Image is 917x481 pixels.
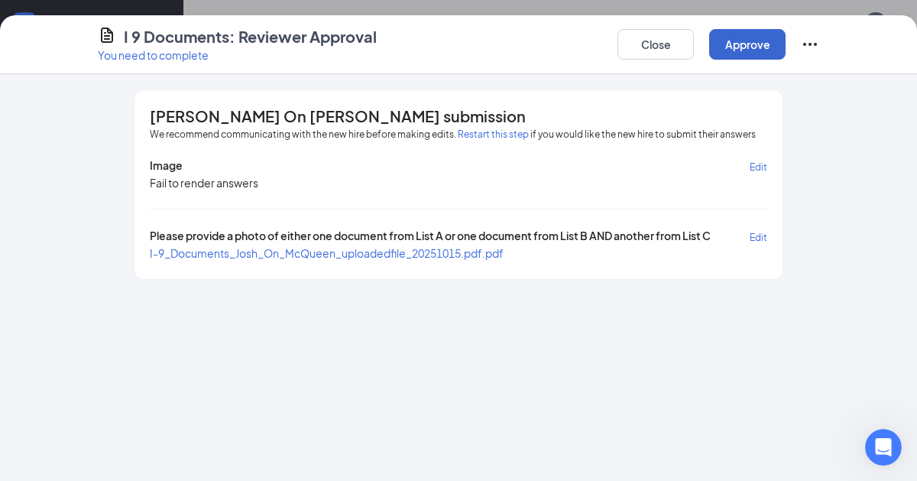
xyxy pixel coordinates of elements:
[150,246,504,260] a: I-9_Documents_Josh_On_McQueen_uploadedfile_20251015.pdf.pdf
[750,232,767,243] span: Edit
[617,29,694,60] button: Close
[750,158,767,175] button: Edit
[150,175,258,190] div: Fail to render answers
[124,26,377,47] h4: I 9 Documents: Reviewer Approval
[750,161,767,173] span: Edit
[150,127,756,142] span: We recommend communicating with the new hire before making edits. if you would like the new hire ...
[750,228,767,245] button: Edit
[709,29,786,60] button: Approve
[150,109,526,124] span: [PERSON_NAME] On [PERSON_NAME] submission
[98,47,377,63] p: You need to complete
[150,228,711,245] span: Please provide a photo of either one document from List A or one document from List B AND another...
[865,429,902,466] iframe: Intercom live chat
[458,127,529,142] button: Restart this step
[801,35,819,54] svg: Ellipses
[150,158,183,175] span: Image
[98,26,116,44] svg: CustomFormIcon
